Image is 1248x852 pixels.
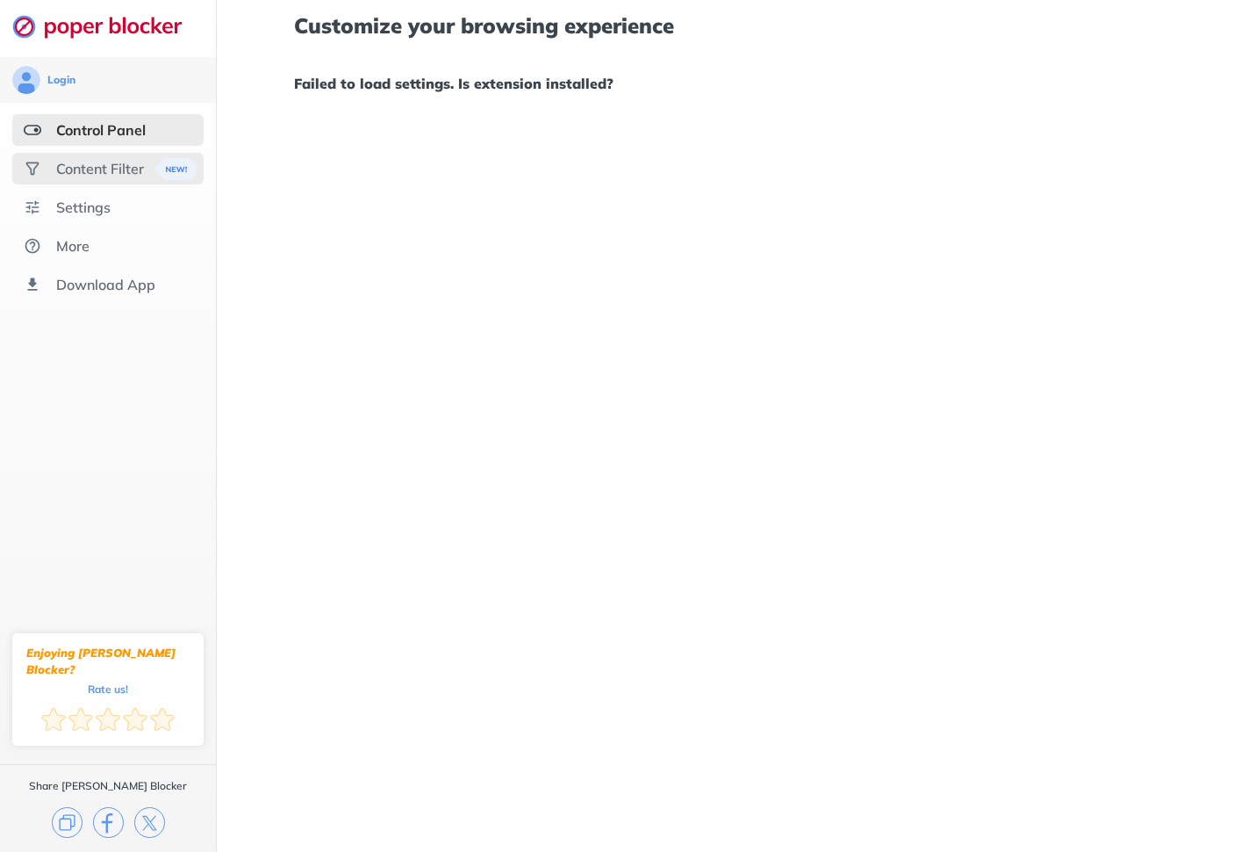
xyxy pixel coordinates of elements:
[26,645,190,678] div: Enjoying [PERSON_NAME] Blocker?
[29,779,187,793] div: Share [PERSON_NAME] Blocker
[294,72,1171,95] h1: Failed to load settings. Is extension installed?
[24,160,41,177] img: social.svg
[24,199,41,216] img: settings.svg
[56,237,90,255] div: More
[134,807,165,838] img: x.svg
[294,14,1171,37] h1: Customize your browsing experience
[56,199,111,216] div: Settings
[24,276,41,293] img: download-app.svg
[47,73,75,87] div: Login
[88,685,128,693] div: Rate us!
[24,121,41,139] img: features-selected.svg
[56,276,155,293] div: Download App
[154,158,197,180] img: menuBanner.svg
[56,160,144,177] div: Content Filter
[12,14,201,39] img: logo-webpage.svg
[12,66,40,94] img: avatar.svg
[56,121,146,139] div: Control Panel
[24,237,41,255] img: about.svg
[93,807,124,838] img: facebook.svg
[52,807,82,838] img: copy.svg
